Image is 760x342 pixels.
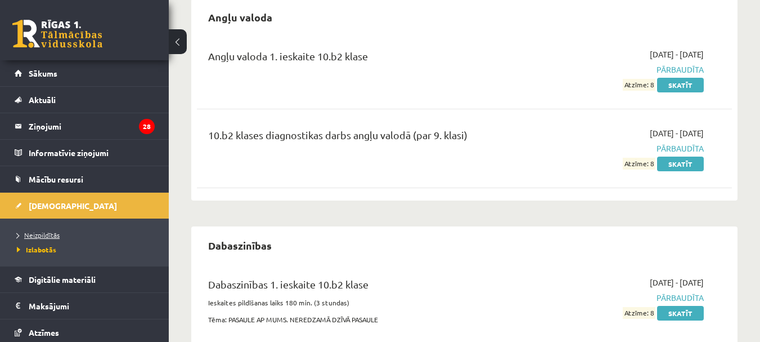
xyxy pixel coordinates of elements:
span: [DATE] - [DATE] [650,127,704,139]
a: Skatīt [657,78,704,92]
a: [DEMOGRAPHIC_DATA] [15,193,155,219]
span: [DATE] - [DATE] [650,48,704,60]
span: Aktuāli [29,95,56,105]
a: Skatīt [657,157,704,171]
span: [DEMOGRAPHIC_DATA] [29,201,117,211]
a: Mācību resursi [15,166,155,192]
div: Dabaszinības 1. ieskaite 10.b2 klase [208,277,533,297]
a: Skatīt [657,306,704,321]
a: Informatīvie ziņojumi [15,140,155,166]
legend: Maksājumi [29,293,155,319]
a: Digitālie materiāli [15,267,155,292]
a: Ziņojumi28 [15,113,155,139]
span: Pārbaudīta [550,64,704,75]
a: Aktuāli [15,87,155,113]
a: Rīgas 1. Tālmācības vidusskola [12,20,102,48]
i: 28 [139,119,155,134]
legend: Ziņojumi [29,113,155,139]
span: Sākums [29,68,57,78]
span: Mācību resursi [29,174,83,184]
div: 10.b2 klases diagnostikas darbs angļu valodā (par 9. klasi) [208,127,533,148]
span: Digitālie materiāli [29,274,96,285]
span: Atzīme: 8 [623,307,655,319]
a: Sākums [15,60,155,86]
span: [DATE] - [DATE] [650,277,704,288]
a: Maksājumi [15,293,155,319]
p: Ieskaites pildīšanas laiks 180 min. (3 stundas) [208,297,533,308]
h2: Angļu valoda [197,4,284,30]
legend: Informatīvie ziņojumi [29,140,155,166]
h2: Dabaszinības [197,232,283,259]
span: Izlabotās [17,245,56,254]
p: Tēma: PASAULE AP MUMS. NEREDZAMĀ DZĪVĀ PASAULE [208,314,533,325]
span: Atzīme: 8 [623,158,655,170]
div: Angļu valoda 1. ieskaite 10.b2 klase [208,48,533,69]
span: Pārbaudīta [550,292,704,304]
span: Atzīmes [29,327,59,337]
a: Neizpildītās [17,230,158,240]
a: Izlabotās [17,245,158,255]
span: Neizpildītās [17,230,60,239]
span: Pārbaudīta [550,143,704,154]
span: Atzīme: 8 [623,79,655,91]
